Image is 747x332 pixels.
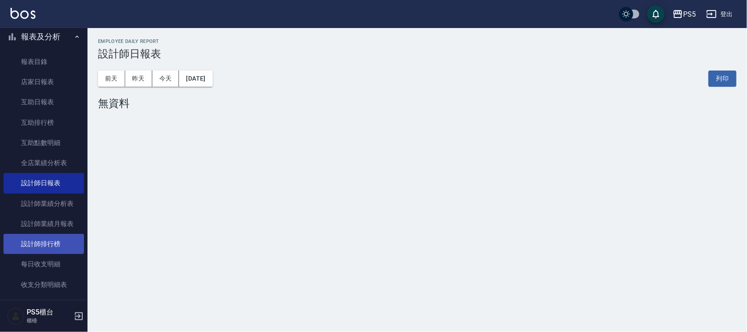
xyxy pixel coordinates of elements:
[708,71,736,87] button: 列印
[4,52,84,72] a: 報表目錄
[4,133,84,153] a: 互助點數明細
[125,71,152,87] button: 昨天
[4,234,84,254] a: 設計師排行榜
[4,298,84,321] button: 客戶管理
[683,9,696,20] div: PS5
[98,97,736,109] div: 無資料
[669,5,699,23] button: PS5
[4,275,84,295] a: 收支分類明細表
[98,71,125,87] button: 前天
[4,254,84,274] a: 每日收支明細
[4,25,84,48] button: 報表及分析
[11,8,35,19] img: Logo
[4,173,84,193] a: 設計師日報表
[98,39,736,44] h2: Employee Daily Report
[647,5,665,23] button: save
[7,307,25,325] img: Person
[152,71,179,87] button: 今天
[4,113,84,133] a: 互助排行榜
[4,153,84,173] a: 全店業績分析表
[4,72,84,92] a: 店家日報表
[179,71,212,87] button: [DATE]
[4,214,84,234] a: 設計師業績月報表
[27,317,71,325] p: 櫃檯
[98,48,736,60] h3: 設計師日報表
[4,92,84,112] a: 互助日報表
[27,308,71,317] h5: PS5櫃台
[703,6,736,22] button: 登出
[4,194,84,214] a: 設計師業績分析表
